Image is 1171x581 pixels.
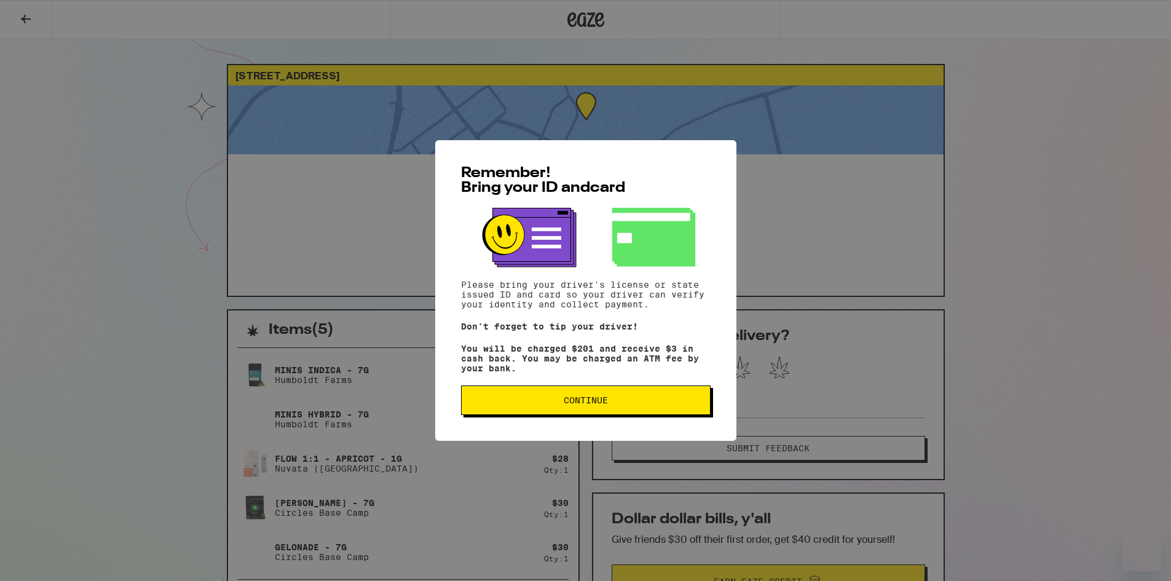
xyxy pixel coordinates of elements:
button: Continue [461,385,711,415]
iframe: Button to launch messaging window [1122,532,1161,571]
p: Don't forget to tip your driver! [461,322,711,331]
p: You will be charged $201 and receive $3 in cash back. You may be charged an ATM fee by your bank. [461,344,711,373]
span: Remember! Bring your ID and card [461,166,625,196]
span: Continue [564,396,608,405]
p: Please bring your driver's license or state issued ID and card so your driver can verify your ide... [461,280,711,309]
